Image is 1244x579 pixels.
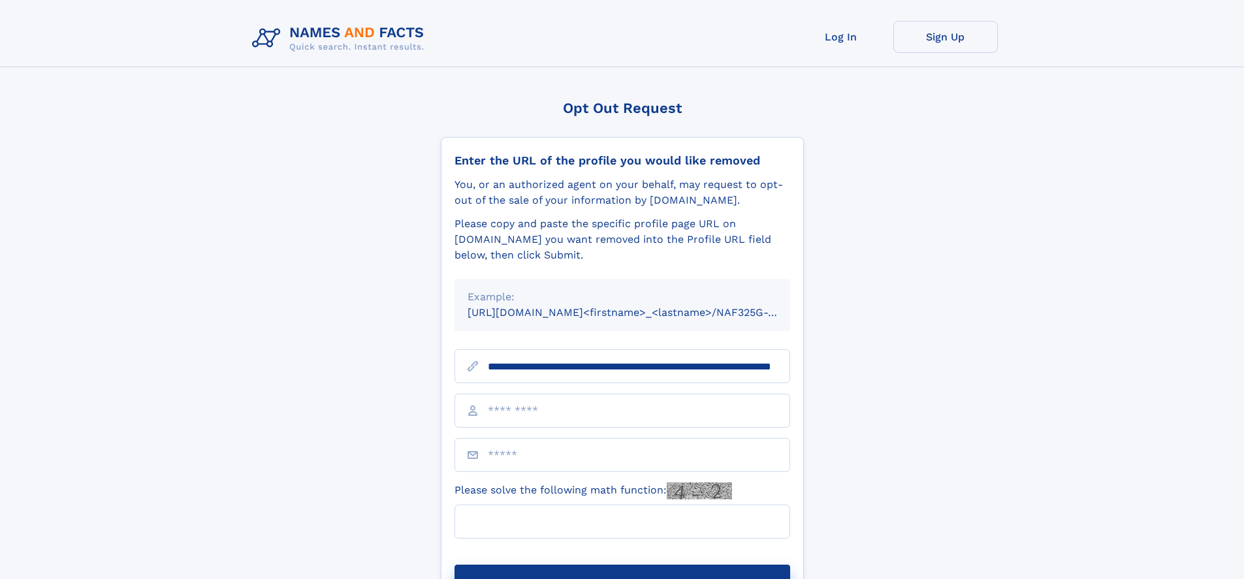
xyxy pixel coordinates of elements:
div: Enter the URL of the profile you would like removed [455,153,790,168]
a: Sign Up [893,21,998,53]
div: Please copy and paste the specific profile page URL on [DOMAIN_NAME] you want removed into the Pr... [455,216,790,263]
div: Example: [468,289,777,305]
img: Logo Names and Facts [247,21,435,56]
label: Please solve the following math function: [455,482,732,499]
div: You, or an authorized agent on your behalf, may request to opt-out of the sale of your informatio... [455,177,790,208]
div: Opt Out Request [441,100,804,116]
a: Log In [789,21,893,53]
small: [URL][DOMAIN_NAME]<firstname>_<lastname>/NAF325G-xxxxxxxx [468,306,815,319]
